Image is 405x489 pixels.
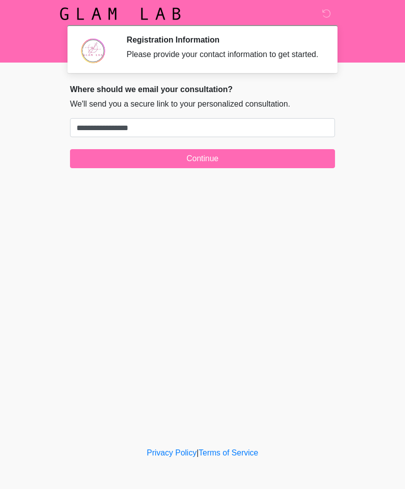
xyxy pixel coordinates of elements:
p: We'll send you a secure link to your personalized consultation. [70,98,335,110]
h2: Registration Information [126,35,320,45]
img: Glam Lab Logo [60,8,180,20]
button: Continue [70,149,335,168]
a: Terms of Service [198,448,258,457]
a: | [196,448,198,457]
img: Agent Avatar [77,35,107,65]
a: Privacy Policy [147,448,197,457]
h2: Where should we email your consultation? [70,85,335,94]
div: Please provide your contact information to get started. [126,49,320,61]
